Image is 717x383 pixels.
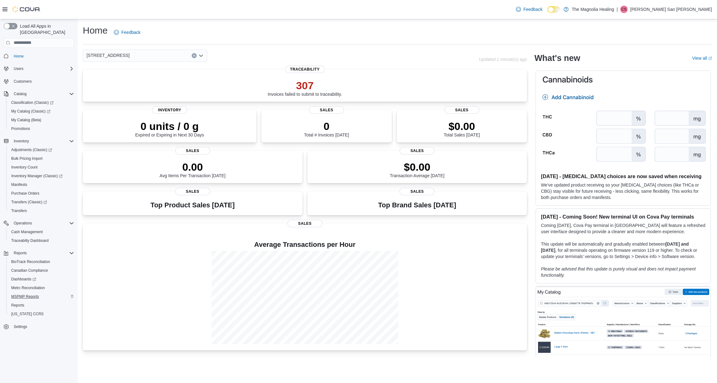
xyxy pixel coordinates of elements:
button: Operations [11,219,35,227]
span: Sales [400,147,434,155]
span: Promotions [9,125,74,132]
a: Feedback [513,3,545,16]
button: MSPMP Reports [6,292,77,301]
span: Feedback [121,29,140,35]
p: The Magnolia Healing [572,6,614,13]
button: Clear input [192,53,197,58]
a: Dashboards [9,275,39,283]
span: Catalog [11,90,74,98]
h3: [DATE] - [MEDICAL_DATA] choices are now saved when receiving [541,173,705,179]
span: Reports [14,251,27,256]
span: BioTrack Reconciliation [9,258,74,265]
h3: Top Product Sales [DATE] [151,201,235,209]
span: Transfers (Classic) [9,198,74,206]
button: Operations [1,219,77,228]
span: Inventory Count [9,164,74,171]
button: Reports [11,249,29,257]
a: Purchase Orders [9,190,42,197]
span: Sales [444,106,479,114]
button: Manifests [6,180,77,189]
p: $0.00 [444,120,480,132]
button: Catalog [1,90,77,98]
span: CS [621,6,627,13]
span: Sales [309,106,344,114]
span: Manifests [11,182,27,187]
span: Operations [11,219,74,227]
span: Purchase Orders [9,190,74,197]
div: Avg Items Per Transaction [DATE] [160,161,226,178]
p: | [616,6,618,13]
nav: Complex example [4,49,74,348]
span: Home [14,54,24,59]
a: Inventory Manager (Classic) [9,172,65,180]
span: Sales [288,220,322,227]
span: Reports [11,249,74,257]
span: Sales [400,188,434,195]
button: Catalog [11,90,29,98]
button: Purchase Orders [6,189,77,198]
h3: Top Brand Sales [DATE] [378,201,456,209]
a: Metrc Reconciliation [9,284,47,292]
span: Inventory Manager (Classic) [11,173,63,178]
span: Sales [175,188,210,195]
p: Coming [DATE], Cova Pay terminal in [GEOGRAPHIC_DATA] will feature a refreshed user interface des... [541,222,705,235]
a: Home [11,53,26,60]
button: Traceabilty Dashboard [6,236,77,245]
span: Bulk Pricing Import [9,155,74,162]
button: Home [1,52,77,61]
a: Classification (Classic) [6,98,77,107]
span: Dashboards [9,275,74,283]
p: 307 [268,79,342,92]
p: 0 [304,120,349,132]
span: Promotions [11,126,30,131]
span: Inventory [152,106,187,114]
span: Traceability [285,66,325,73]
a: View allExternal link [692,56,712,61]
button: [US_STATE] CCRS [6,310,77,318]
button: Inventory [11,137,31,145]
a: BioTrack Reconciliation [9,258,53,265]
button: Settings [1,322,77,331]
span: Sales [175,147,210,155]
button: Reports [1,249,77,257]
span: Reports [11,303,24,308]
a: MSPMP Reports [9,293,41,300]
span: My Catalog (Beta) [9,116,74,124]
div: Total Sales [DATE] [444,120,480,137]
a: Inventory Count [9,164,40,171]
span: Catalog [14,91,26,96]
a: [US_STATE] CCRS [9,310,46,318]
span: Manifests [9,181,74,188]
span: Inventory [11,137,74,145]
span: Canadian Compliance [11,268,48,273]
span: Transfers [9,207,74,215]
span: Customers [11,77,74,85]
a: Adjustments (Classic) [9,146,54,154]
a: Adjustments (Classic) [6,145,77,154]
button: Transfers [6,206,77,215]
span: Feedback [523,6,542,12]
a: Bulk Pricing Import [9,155,45,162]
button: Customers [1,77,77,86]
a: Dashboards [6,275,77,284]
a: Canadian Compliance [9,267,50,274]
span: [STREET_ADDRESS] [87,52,129,59]
span: Cash Management [11,229,43,234]
span: Home [11,52,74,60]
button: Metrc Reconciliation [6,284,77,292]
button: Inventory [1,137,77,145]
span: MSPMP Reports [11,294,39,299]
img: Cova [12,6,40,12]
a: Cash Management [9,228,45,236]
span: Bulk Pricing Import [11,156,43,161]
span: Metrc Reconciliation [11,285,45,290]
em: Please be advised that this update is purely visual and does not impact payment functionality. [541,266,696,278]
span: [US_STATE] CCRS [11,311,44,316]
a: Manifests [9,181,30,188]
a: Transfers (Classic) [6,198,77,206]
h3: [DATE] - Coming Soon! New terminal UI on Cova Pay terminals [541,214,705,220]
span: Dashboards [11,277,36,282]
span: Load All Apps in [GEOGRAPHIC_DATA] [17,23,74,35]
a: Customers [11,78,34,85]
